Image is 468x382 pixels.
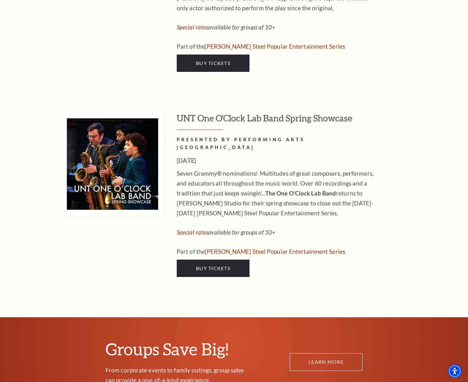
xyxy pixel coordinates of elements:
[177,112,426,130] h3: UNT One O'Clock Lab Band Spring Showcase
[177,24,208,31] a: Special rates
[177,190,373,217] span: returns to [PERSON_NAME] Studio for their spring showcase to close out the [DATE]-[DATE] [PERSON_...
[205,43,345,50] a: Irwin Steel Popular Entertainment Series - open in a new tab
[196,265,230,271] span: Buy Tickets
[448,364,461,378] div: Accessibility Menu
[290,353,362,371] a: Learn More Groups Save Big!
[196,60,230,66] span: Buy Tickets
[177,260,249,277] a: Buy Tickets
[177,42,378,51] p: Part of the
[177,247,378,257] p: Part of the
[265,190,336,197] strong: The One O’Clock Lab Band
[177,229,208,236] a: Special rates
[177,169,378,218] p: Seven Grammy® nominations! Multitudes of great composers, performers, and educators all throughou...
[61,112,164,216] img: UNT One O'Clock Lab Band Spring Showcase
[177,24,275,31] em: available for groups of 10+
[106,339,249,359] h2: Groups Save Big!
[177,229,275,236] em: available for groups of 10+
[205,248,345,255] a: Irwin Steel Popular Entertainment Series - open in a new tab
[177,55,249,72] a: Buy Tickets
[177,156,378,165] h3: [DATE]
[177,136,378,151] h2: PRESENTED BY PERFORMING ARTS [GEOGRAPHIC_DATA]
